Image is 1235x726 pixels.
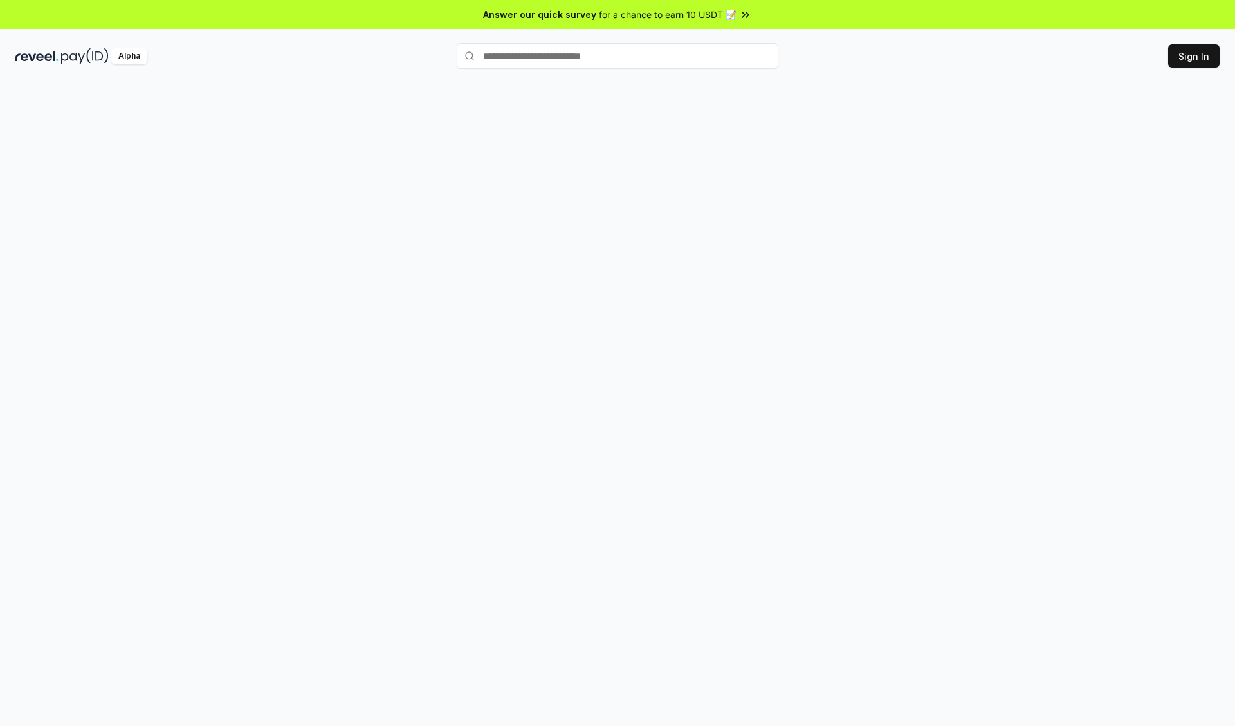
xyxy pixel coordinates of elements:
span: Answer our quick survey [483,8,596,21]
button: Sign In [1168,44,1220,68]
img: reveel_dark [15,48,59,64]
img: pay_id [61,48,109,64]
div: Alpha [111,48,147,64]
span: for a chance to earn 10 USDT 📝 [599,8,736,21]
